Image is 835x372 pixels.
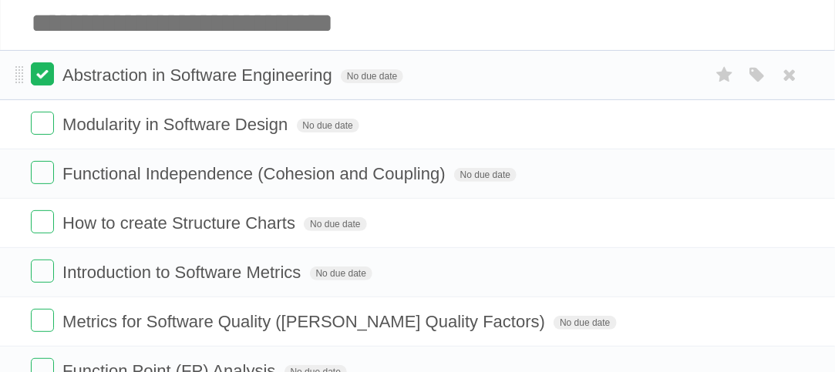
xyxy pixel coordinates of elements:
[554,316,616,330] span: No due date
[62,115,291,134] span: Modularity in Software Design
[31,260,54,283] label: Done
[341,69,403,83] span: No due date
[710,62,739,88] label: Star task
[31,309,54,332] label: Done
[62,312,549,331] span: Metrics for Software Quality ([PERSON_NAME] Quality Factors)
[31,62,54,85] label: Done
[62,164,449,183] span: Functional Independence (Cohesion and Coupling)
[62,213,299,233] span: How to create Structure Charts
[297,119,359,132] span: No due date
[304,217,366,231] span: No due date
[31,210,54,233] label: Done
[62,65,336,85] span: Abstraction in Software Engineering
[31,161,54,184] label: Done
[454,168,517,182] span: No due date
[31,112,54,135] label: Done
[62,263,305,282] span: Introduction to Software Metrics
[310,266,372,280] span: No due date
